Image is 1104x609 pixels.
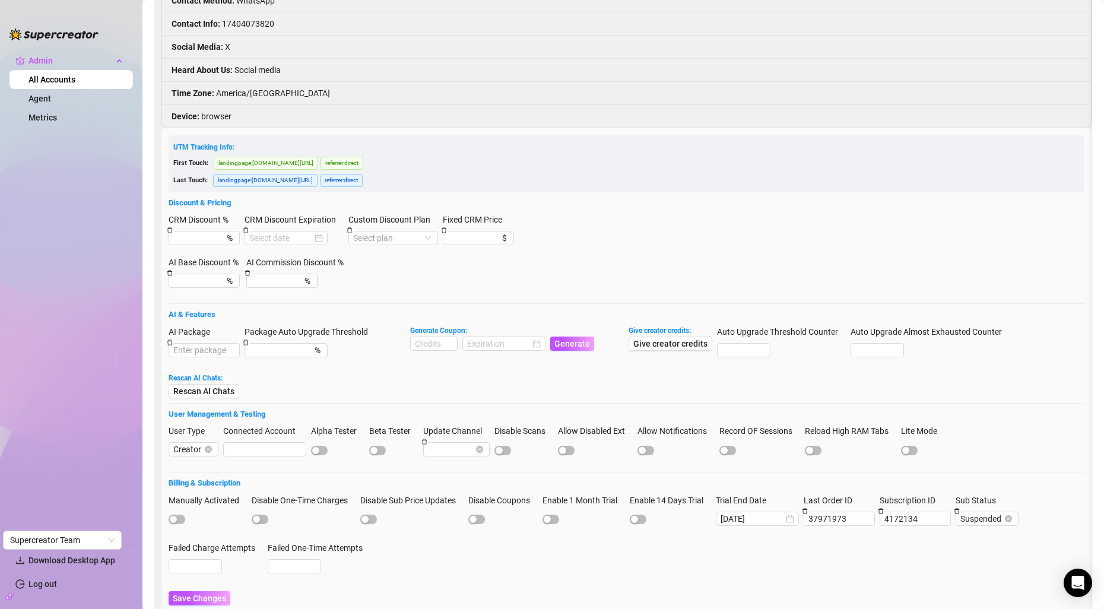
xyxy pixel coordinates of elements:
button: Disable One-Time Charges [252,515,268,524]
span: Give creator credits [633,339,708,348]
input: Auto Upgrade Threshold Counter [718,344,770,357]
strong: Heard About Us : [172,65,233,75]
label: Lite Mode [901,424,945,437]
span: delete [441,227,447,233]
span: Creator [173,443,214,456]
label: Custom Discount Plan [348,213,438,226]
span: Last Touch: [173,176,208,184]
span: Rescan AI Chats [173,386,234,396]
label: Auto Upgrade Threshold Counter [717,325,846,338]
button: Disable Coupons [468,515,485,524]
label: Connected Account [223,424,303,437]
span: delete [167,227,173,233]
button: Disable Sub Price Updates [360,515,377,524]
strong: Generate Coupon: [410,326,467,335]
input: Failed One-Time Attempts [268,560,321,573]
span: referrer : direct [320,174,363,187]
label: Failed Charge Attempts [169,541,263,554]
input: Credits [411,337,457,350]
li: browser [162,105,1091,128]
a: Agent [28,94,51,103]
label: Alpha Tester [311,424,364,437]
strong: Device : [172,112,199,121]
input: Trial End Date [721,512,783,525]
div: Open Intercom Messenger [1064,569,1092,597]
label: Last Order ID [804,494,860,507]
span: landingpage : [DOMAIN_NAME][URL] [213,174,318,187]
label: CRM Discount % [169,213,236,226]
label: Record OF Sessions [719,424,800,437]
label: Reload High RAM Tabs [805,424,896,437]
span: delete [167,340,173,345]
label: Auto Upgrade Almost Exhausted Counter [851,325,1010,338]
span: delete [245,270,250,276]
button: Save Changes [169,591,230,605]
li: Social media [162,59,1091,82]
label: Beta Tester [369,424,418,437]
button: Beta Tester [369,446,386,455]
h5: Billing & Subscription [169,477,1084,489]
label: Allow Disabled Ext [558,424,633,437]
strong: Time Zone : [172,88,214,98]
button: Record OF Sessions [719,446,736,455]
input: Connected Account [223,442,306,456]
li: America/[GEOGRAPHIC_DATA] [162,82,1091,105]
h5: User Management & Testing [169,408,1084,420]
button: Give creator credits [629,337,712,351]
label: Allow Notifications [637,424,715,437]
span: delete [421,439,427,445]
span: Generate [554,339,590,348]
span: First Touch: [173,159,208,167]
strong: Give creator credits: [629,326,691,335]
a: All Accounts [28,75,75,84]
label: Sub Status [956,494,1004,507]
span: Supercreator Team [10,531,115,549]
button: Enable 1 Month Trial [543,515,559,524]
span: referrer : direct [321,157,363,170]
button: Allow Disabled Ext [558,446,575,455]
span: delete [167,270,173,276]
strong: Contact Info : [172,19,220,28]
h5: AI & Features [169,309,1084,321]
label: CRM Discount Expiration [245,213,344,226]
label: Enable 14 Days Trial [630,494,711,507]
input: Package Auto Upgrade Threshold [249,344,312,357]
span: build [6,592,14,601]
strong: Rescan AI Chats: [169,374,223,382]
label: Package Auto Upgrade Threshold [245,325,376,338]
span: crown [15,56,25,65]
span: delete [243,227,249,233]
button: Alpha Tester [311,446,328,455]
span: delete [954,508,960,514]
span: delete [878,508,884,514]
button: Disable Scans [494,446,511,455]
li: 17404073820 [162,12,1091,36]
a: Metrics [28,113,57,122]
span: download [15,556,25,565]
label: Disable One-Time Charges [252,494,356,507]
li: X [162,36,1091,59]
label: Trial End Date [716,494,774,507]
label: Failed One-Time Attempts [268,541,370,554]
label: AI Commission Discount % [246,256,351,269]
input: Fixed CRM Price [448,231,500,245]
h5: Discount & Pricing [169,197,1084,209]
label: AI Base Discount % [169,256,246,269]
button: Enable 14 Days Trial [630,515,646,524]
label: Enable 1 Month Trial [543,494,625,507]
span: Admin [28,51,113,70]
input: AI Commission Discount % [251,274,302,287]
input: CRM Discount % [173,231,224,245]
span: landingpage : [DOMAIN_NAME][URL] [214,157,318,170]
span: close-circle [1005,515,1012,522]
span: delete [347,227,353,233]
label: AI Package [169,325,218,338]
label: Manually Activated [169,494,247,507]
input: Failed Charge Attempts [169,560,221,573]
input: CRM Discount Expiration [249,231,312,245]
input: AI Base Discount % [173,274,224,287]
span: close-circle [476,446,483,453]
label: Subscription ID [880,494,943,507]
input: Subscription ID [880,512,950,525]
span: delete [243,340,249,345]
